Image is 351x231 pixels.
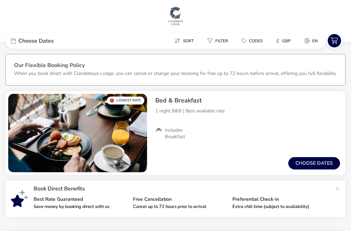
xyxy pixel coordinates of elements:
p: 1 night B&B | Best available rate [155,107,340,114]
p: Cancel up to 72 hours prior to arrival [133,205,227,209]
p: Extra chill time (subject to availability) [232,205,326,209]
p: Best Rate Guaranteed [34,197,128,202]
p: Free Cancellation [133,197,227,202]
button: en [299,36,323,46]
naf-pibe-menu-bar-item: Codes [236,36,271,46]
span: Filter [215,38,228,44]
img: Main Website [167,5,184,26]
swiper-slide: 1 / 1 [8,94,147,172]
span: en [312,38,318,44]
div: Lowest Rate [107,97,144,104]
h3: Our Flexible Booking Policy [14,63,337,70]
naf-pibe-menu-bar-item: Filter [202,36,236,46]
p: Book Direct Benefits [34,186,332,191]
span: Includes Breakfast [165,127,196,140]
p: Save money by booking direct with us [34,205,128,209]
button: Choose dates [288,157,340,169]
button: Sort [169,36,199,46]
p: When you book direct with Clandeboye Lodge, you can cancel or change your booking for free up to ... [14,70,337,77]
button: Filter [202,36,233,46]
button: Codes [236,36,268,46]
div: Choose Dates [5,33,108,49]
div: Bed & Breakfast1 night B&B | Best available rateIncludes Breakfast [150,91,346,145]
span: GBP [282,38,291,44]
span: Codes [249,38,263,44]
span: Sort [183,38,194,44]
span: Choose Dates [19,38,54,44]
h2: Bed & Breakfast [155,97,340,104]
p: Preferential Check-in [232,197,326,202]
naf-pibe-menu-bar-item: en [299,36,326,46]
button: £GBP [271,36,296,46]
naf-pibe-menu-bar-item: £GBP [271,36,299,46]
naf-pibe-menu-bar-item: Sort [169,36,202,46]
i: £ [276,37,279,44]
